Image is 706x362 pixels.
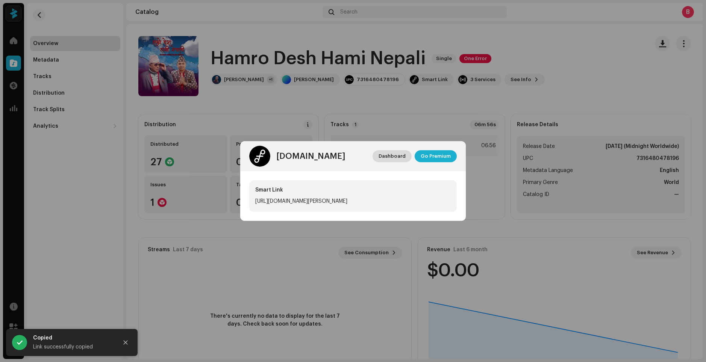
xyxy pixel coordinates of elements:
button: Dashboard [373,150,412,162]
div: Link successfully copied [33,342,112,351]
div: Smart Link [255,186,283,194]
span: Go Premium [421,149,451,164]
span: Dashboard [379,149,406,164]
div: [DOMAIN_NAME] [276,152,345,161]
div: [URL][DOMAIN_NAME][PERSON_NAME] [255,197,347,206]
button: Go Premium [415,150,457,162]
button: Close [118,335,133,350]
div: Copied [33,333,112,342]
